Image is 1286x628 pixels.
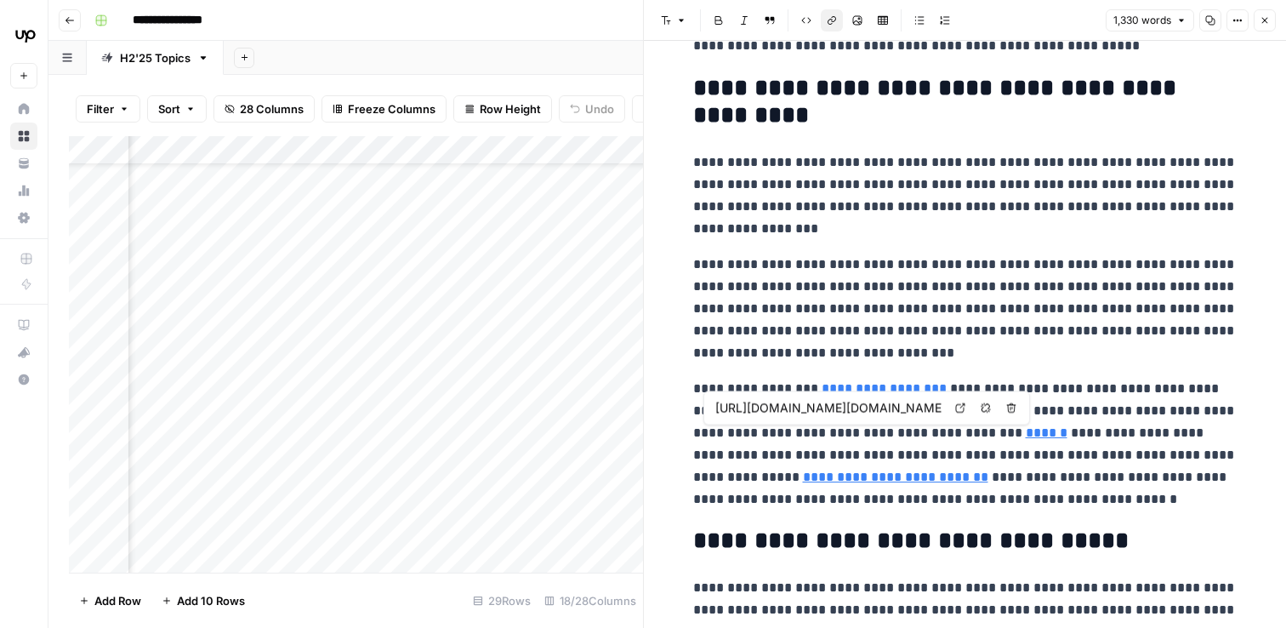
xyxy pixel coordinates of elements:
img: Upwork Logo [10,20,41,50]
div: 29 Rows [466,587,538,614]
span: Row Height [480,100,541,117]
a: Settings [10,204,37,231]
button: Undo [559,95,625,123]
button: 1,330 words [1106,9,1194,31]
span: 1,330 words [1113,13,1171,28]
a: AirOps Academy [10,311,37,339]
a: Your Data [10,150,37,177]
button: Add 10 Rows [151,587,255,614]
button: Freeze Columns [321,95,447,123]
span: Sort [158,100,180,117]
span: Undo [585,100,614,117]
span: Add 10 Rows [177,592,245,609]
span: Add Row [94,592,141,609]
div: What's new? [11,340,37,365]
a: H2'25 Topics [87,41,224,75]
button: Filter [76,95,140,123]
div: H2'25 Topics [120,49,191,66]
button: Row Height [453,95,552,123]
div: 18/28 Columns [538,587,643,614]
button: What's new? [10,339,37,366]
a: Usage [10,177,37,204]
a: Home [10,95,37,123]
button: Add Row [69,587,151,614]
span: Freeze Columns [348,100,435,117]
button: Sort [147,95,207,123]
button: Help + Support [10,366,37,393]
span: 28 Columns [240,100,304,117]
span: Filter [87,100,114,117]
button: 28 Columns [213,95,315,123]
a: Browse [10,123,37,150]
button: Workspace: Upwork [10,14,37,56]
